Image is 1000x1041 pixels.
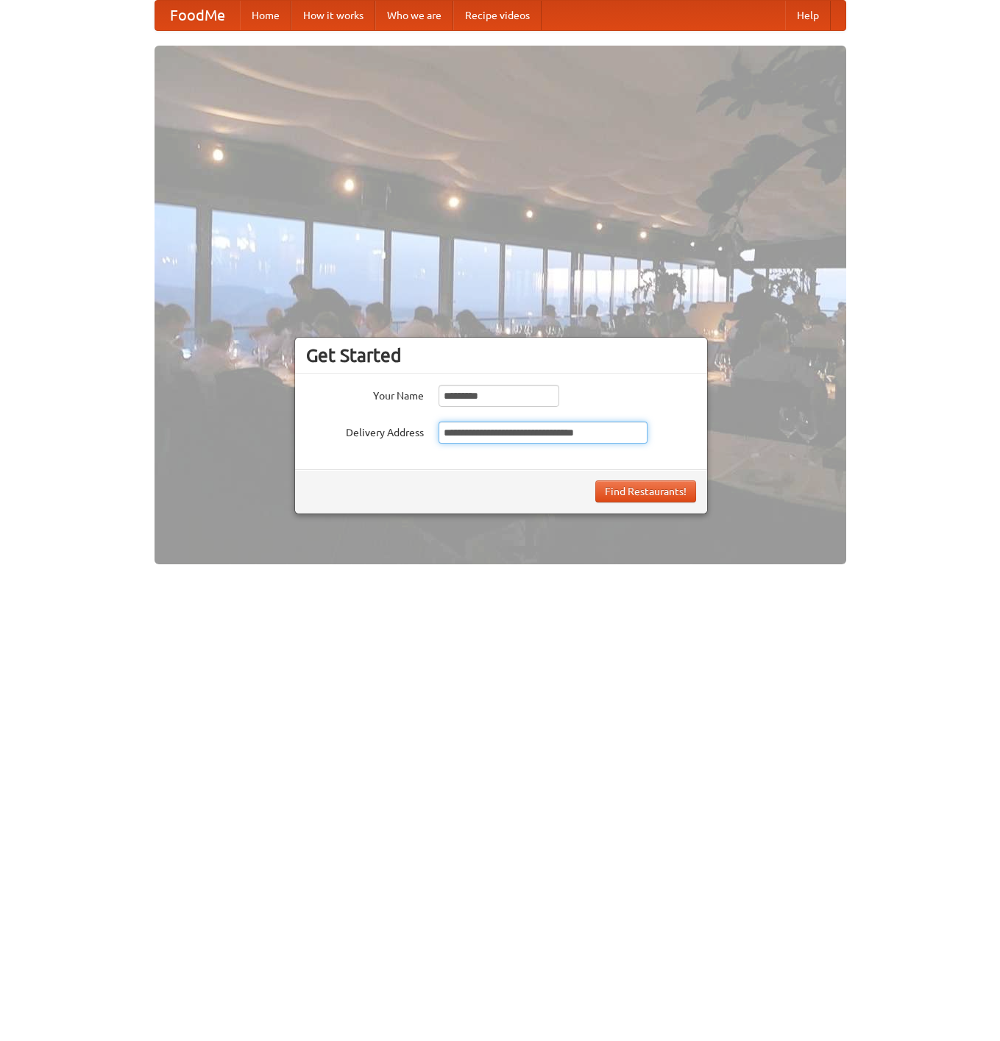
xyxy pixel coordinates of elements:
a: Recipe videos [453,1,542,30]
a: How it works [291,1,375,30]
button: Find Restaurants! [595,480,696,502]
a: Who we are [375,1,453,30]
a: Home [240,1,291,30]
a: FoodMe [155,1,240,30]
h3: Get Started [306,344,696,366]
a: Help [785,1,831,30]
label: Your Name [306,385,424,403]
label: Delivery Address [306,422,424,440]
